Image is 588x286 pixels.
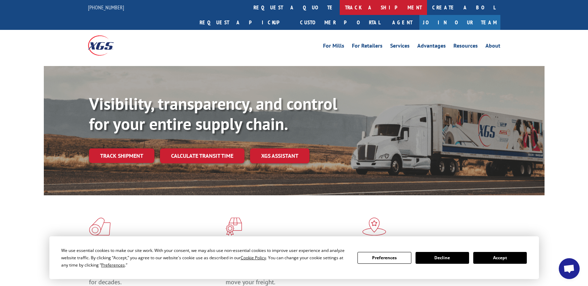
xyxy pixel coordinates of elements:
[160,148,244,163] a: Calculate transit time
[89,93,337,134] b: Visibility, transparency, and control for your entire supply chain.
[473,252,527,264] button: Accept
[61,247,349,269] div: We use essential cookies to make our site work. With your consent, we may also use non-essential ...
[416,252,469,264] button: Decline
[390,43,410,51] a: Services
[101,262,125,268] span: Preferences
[89,148,154,163] a: Track shipment
[352,43,382,51] a: For Retailers
[559,258,580,279] div: Open chat
[250,148,309,163] a: XGS ASSISTANT
[323,43,344,51] a: For Mills
[453,43,478,51] a: Resources
[385,15,419,30] a: Agent
[194,15,295,30] a: Request a pickup
[362,218,386,236] img: xgs-icon-flagship-distribution-model-red
[88,4,124,11] a: [PHONE_NUMBER]
[89,218,111,236] img: xgs-icon-total-supply-chain-intelligence-red
[485,43,500,51] a: About
[226,218,242,236] img: xgs-icon-focused-on-flooring-red
[295,15,385,30] a: Customer Portal
[49,236,539,279] div: Cookie Consent Prompt
[241,255,266,261] span: Cookie Policy
[419,15,500,30] a: Join Our Team
[417,43,446,51] a: Advantages
[357,252,411,264] button: Preferences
